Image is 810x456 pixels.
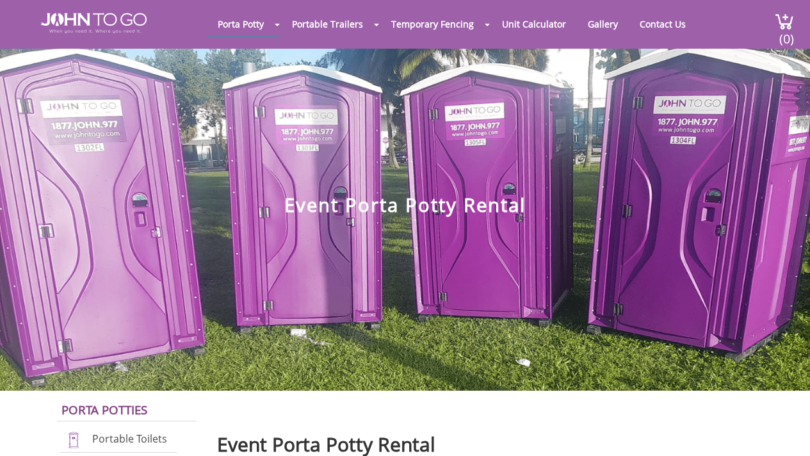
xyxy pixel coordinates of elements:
a: Porta Potty [208,12,273,37]
button: Live Chat [759,405,810,456]
a: Temporary Fencing [382,12,483,37]
a: Unit Calculator [492,12,576,37]
a: Contact Us [630,12,695,37]
a: Portable Trailers [282,12,373,37]
a: Gallery [578,12,628,37]
a: Portable Toilets [92,432,167,446]
span: (0) [779,20,794,47]
img: JOHN to go [41,13,147,33]
img: cart a [775,13,794,30]
h2: Event Porta Potty Rental [217,427,791,455]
